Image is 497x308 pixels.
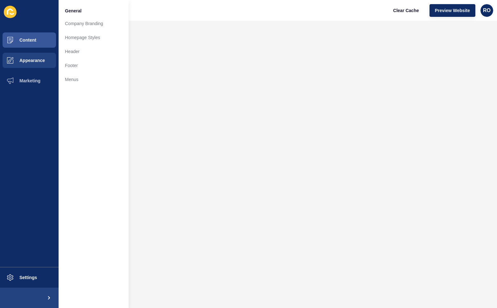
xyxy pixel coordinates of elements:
[388,4,424,17] button: Clear Cache
[483,7,491,14] span: RO
[59,44,129,58] a: Header
[393,7,419,14] span: Clear Cache
[59,72,129,86] a: Menus
[65,8,82,14] span: General
[59,17,129,31] a: Company Branding
[59,58,129,72] a: Footer
[430,4,475,17] button: Preview Website
[59,31,129,44] a: Homepage Styles
[435,7,470,14] span: Preview Website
